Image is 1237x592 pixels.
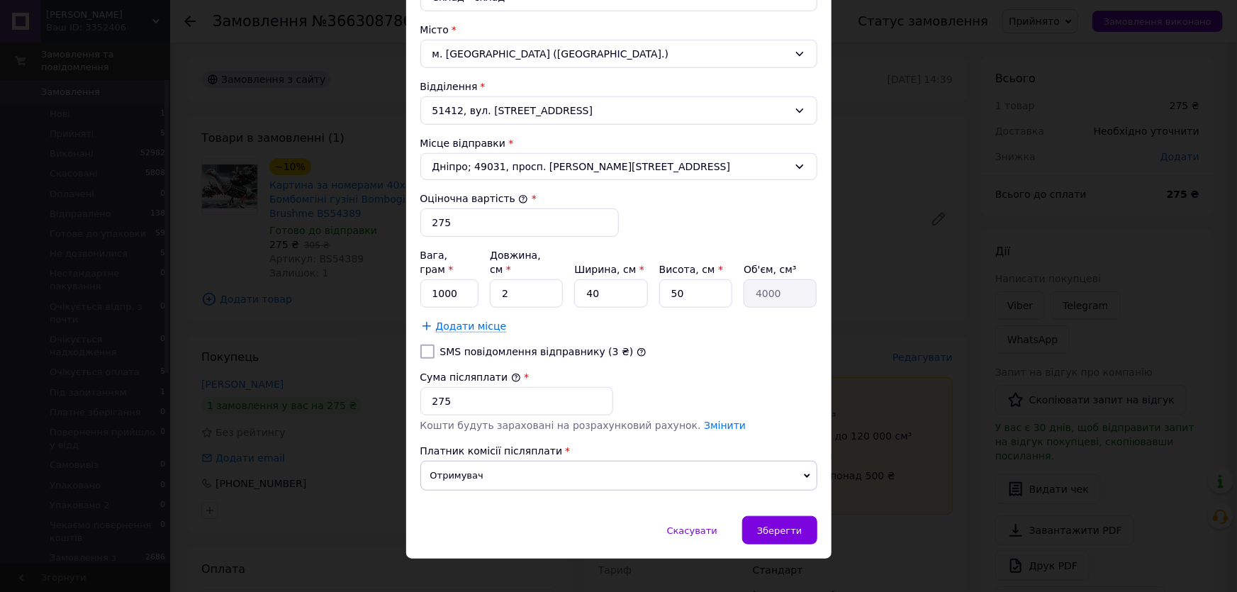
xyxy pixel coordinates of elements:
[420,372,521,383] label: Сума післяплати
[757,525,802,536] span: Зберегти
[420,136,817,150] div: Місце відправки
[667,525,717,536] span: Скасувати
[420,79,817,94] div: Відділення
[574,264,644,275] label: Ширина, см
[432,160,788,174] span: Дніпро; 49031, просп. [PERSON_NAME][STREET_ADDRESS]
[420,445,563,457] span: Платник комісії післяплати
[440,346,634,357] label: SMS повідомлення відправнику (3 ₴)
[420,420,746,431] span: Кошти будуть зараховані на розрахунковий рахунок.
[420,250,454,275] label: Вага, грам
[490,250,541,275] label: Довжина, см
[704,420,746,431] a: Змінити
[420,40,817,68] div: м. [GEOGRAPHIC_DATA] ([GEOGRAPHIC_DATA].)
[744,262,817,277] div: Об'єм, см³
[420,193,529,204] label: Оціночна вартість
[420,96,817,125] div: 51412, вул. [STREET_ADDRESS]
[436,320,507,333] span: Додати місце
[420,461,817,491] span: Отримувач
[659,264,723,275] label: Висота, см
[420,23,817,37] div: Місто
